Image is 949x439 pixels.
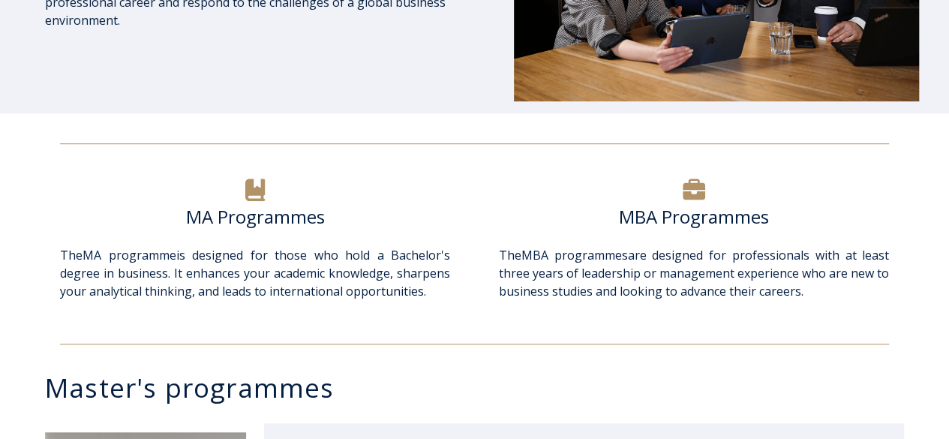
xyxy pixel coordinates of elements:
span: The is designed for those who hold a Bachelor's degree in business. It enhances your academic kno... [60,247,450,299]
a: MBA programmes [521,247,628,263]
h6: MA Programmes [60,206,450,228]
h6: MBA Programmes [499,206,889,228]
span: The are designed for professionals with at least three years of leadership or management experien... [499,247,889,299]
a: MA programme [83,247,176,263]
h3: Master's programmes [45,374,919,401]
